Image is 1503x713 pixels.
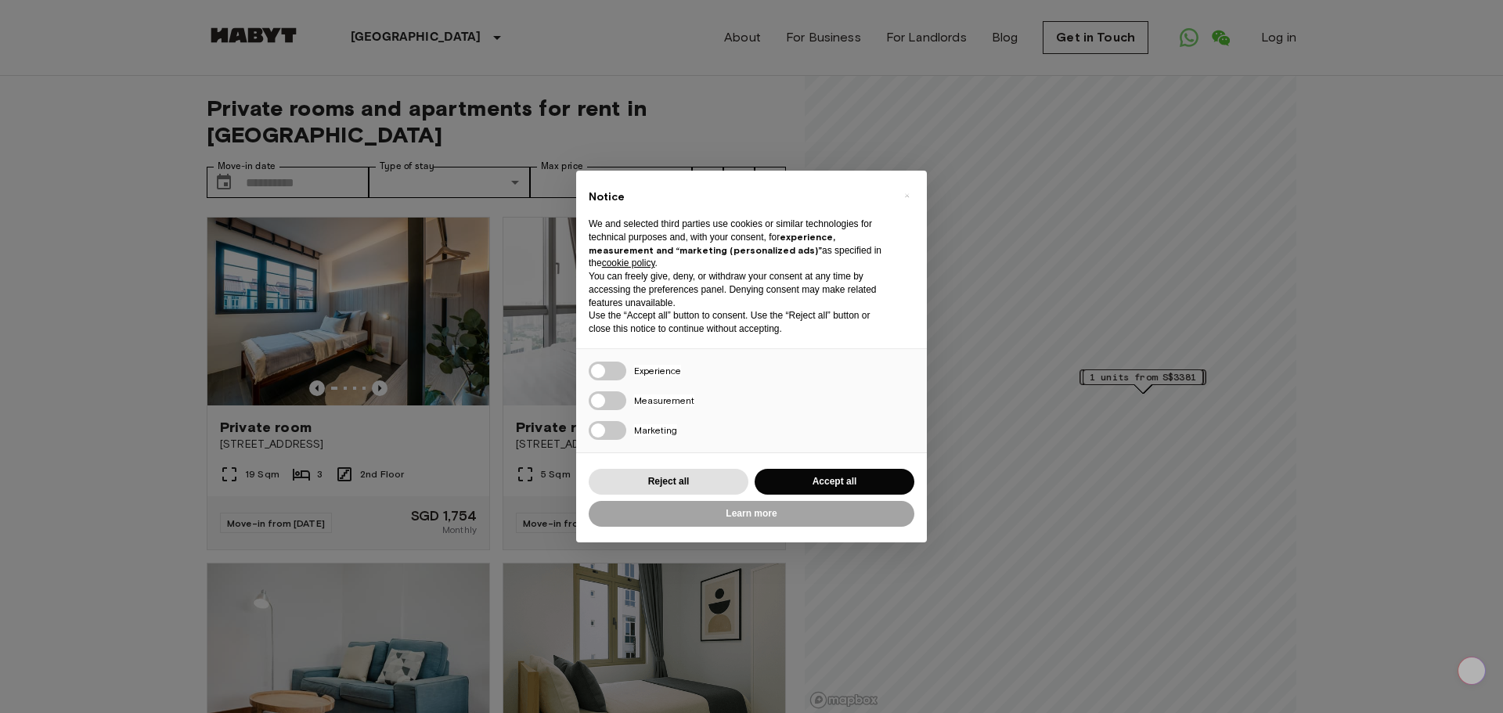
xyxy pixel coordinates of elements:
span: Experience [634,365,681,376]
h2: Notice [589,189,889,205]
span: × [904,186,910,205]
p: Use the “Accept all” button to consent. Use the “Reject all” button or close this notice to conti... [589,309,889,336]
p: We and selected third parties use cookies or similar technologies for technical purposes and, wit... [589,218,889,270]
button: Close this notice [894,183,919,208]
button: Accept all [755,469,914,495]
span: Measurement [634,394,694,406]
a: cookie policy [602,257,655,268]
button: Reject all [589,469,748,495]
p: You can freely give, deny, or withdraw your consent at any time by accessing the preferences pane... [589,270,889,309]
button: Learn more [589,501,914,527]
span: Marketing [634,424,677,436]
strong: experience, measurement and “marketing (personalized ads)” [589,231,835,256]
